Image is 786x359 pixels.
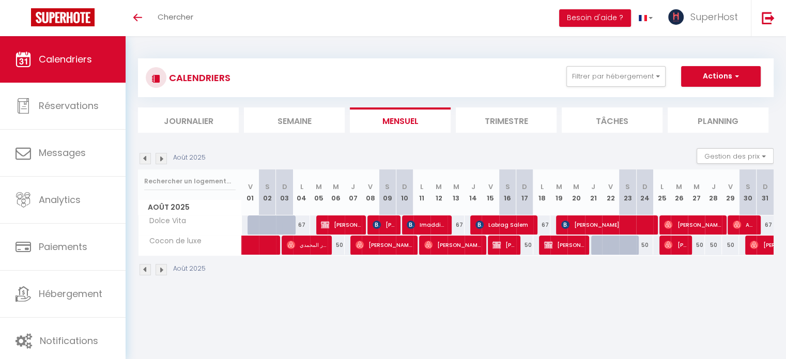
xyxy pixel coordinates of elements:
[407,215,446,235] span: Imaddine Antra
[733,215,756,235] span: Amel Sediri
[488,182,492,192] abbr: V
[265,182,270,192] abbr: S
[138,107,239,133] li: Journalier
[413,169,430,215] th: 11
[166,66,230,89] h3: CALENDRIERS
[39,146,86,159] span: Messages
[8,4,39,35] button: Ouvrir le widget de chat LiveChat
[362,169,379,215] th: 08
[350,107,451,133] li: Mensuel
[138,200,241,215] span: Août 2025
[456,107,557,133] li: Trimestre
[316,182,322,192] abbr: M
[351,182,355,192] abbr: J
[516,169,533,215] th: 17
[757,215,774,235] div: 67
[328,236,345,255] div: 50
[745,182,750,192] abbr: S
[688,169,705,215] th: 27
[690,10,738,23] span: SuperHost
[642,182,648,192] abbr: D
[668,107,768,133] li: Planning
[492,235,515,255] span: [PERSON_NAME]
[664,235,687,255] span: [PERSON_NAME]
[328,169,345,215] th: 06
[310,169,327,215] th: 05
[39,99,99,112] span: Réservations
[424,235,481,255] span: [PERSON_NAME]
[705,169,722,215] th: 28
[566,66,666,87] button: Filtrer par hébergement
[402,182,407,192] abbr: D
[39,287,102,300] span: Hébergement
[681,66,761,87] button: Actions
[39,53,92,66] span: Calendriers
[465,169,482,215] th: 14
[39,193,81,206] span: Analytics
[660,182,664,192] abbr: L
[516,236,533,255] div: 50
[728,182,733,192] abbr: V
[140,236,204,247] span: Cocon de luxe
[345,169,362,215] th: 07
[39,240,87,253] span: Paiements
[293,169,310,215] th: 04
[420,182,423,192] abbr: L
[722,236,739,255] div: 50
[522,182,527,192] abbr: D
[544,235,584,255] span: [PERSON_NAME]
[676,182,682,192] abbr: M
[482,169,499,215] th: 15
[282,182,287,192] abbr: D
[541,182,544,192] abbr: L
[505,182,510,192] abbr: S
[430,169,448,215] th: 12
[499,169,516,215] th: 16
[379,169,396,215] th: 09
[259,169,276,215] th: 02
[276,169,293,215] th: 03
[619,169,636,215] th: 23
[562,107,662,133] li: Tâches
[396,169,413,215] th: 10
[293,215,310,235] div: 67
[712,182,716,192] abbr: J
[448,215,465,235] div: 67
[144,172,236,191] input: Rechercher un logement...
[244,107,345,133] li: Semaine
[385,182,390,192] abbr: S
[356,235,412,255] span: [PERSON_NAME]
[287,235,327,255] span: بندر المحمدي
[573,182,579,192] abbr: M
[471,182,475,192] abbr: J
[550,169,567,215] th: 19
[561,215,652,235] span: [PERSON_NAME]
[688,236,705,255] div: 50
[739,169,756,215] th: 30
[556,182,562,192] abbr: M
[636,236,653,255] div: 50
[40,334,98,347] span: Notifications
[475,215,532,235] span: Labrag Salem
[625,182,630,192] abbr: S
[763,182,768,192] abbr: D
[757,169,774,215] th: 31
[368,182,373,192] abbr: V
[533,169,550,215] th: 18
[533,215,550,235] div: 67
[693,182,699,192] abbr: M
[671,169,688,215] th: 26
[300,182,303,192] abbr: L
[31,8,95,26] img: Super Booking
[668,9,684,25] img: ...
[664,215,721,235] span: [PERSON_NAME]
[722,169,739,215] th: 29
[697,148,774,164] button: Gestion des prix
[173,264,206,274] p: Août 2025
[321,215,361,235] span: [PERSON_NAME]
[653,169,670,215] th: 25
[453,182,459,192] abbr: M
[448,169,465,215] th: 13
[705,236,722,255] div: 50
[333,182,339,192] abbr: M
